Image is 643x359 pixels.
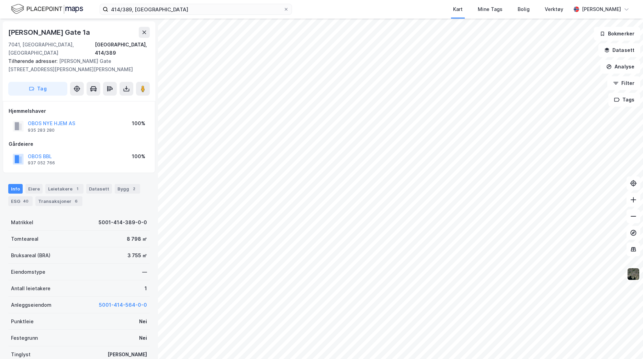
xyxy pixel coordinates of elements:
button: Filter [607,76,640,90]
div: 935 283 280 [28,128,55,133]
div: Mine Tags [478,5,503,13]
div: 100% [132,152,145,161]
div: [GEOGRAPHIC_DATA], 414/389 [95,41,150,57]
button: Tags [608,93,640,107]
div: Festegrunn [11,334,38,342]
div: 7041, [GEOGRAPHIC_DATA], [GEOGRAPHIC_DATA] [8,41,95,57]
div: 937 052 766 [28,160,55,166]
button: Bokmerker [594,27,640,41]
div: [PERSON_NAME] [108,350,147,359]
span: Tilhørende adresser: [8,58,59,64]
div: 8 798 ㎡ [127,235,147,243]
div: 1 [74,185,81,192]
div: Nei [139,334,147,342]
button: Datasett [598,43,640,57]
div: Bruksareal (BRA) [11,251,50,260]
div: Eiendomstype [11,268,45,276]
div: Leietakere [45,184,83,194]
div: [PERSON_NAME] Gate [STREET_ADDRESS][PERSON_NAME][PERSON_NAME] [8,57,144,74]
iframe: Chat Widget [609,326,643,359]
input: Søk på adresse, matrikkel, gårdeiere, leietakere eller personer [108,4,283,14]
div: Info [8,184,23,194]
div: [PERSON_NAME] [582,5,621,13]
button: Analyse [600,60,640,74]
div: Bolig [518,5,530,13]
div: Nei [139,317,147,326]
div: 40 [22,198,30,205]
div: 100% [132,119,145,128]
div: Matrikkel [11,218,33,227]
div: Tomteareal [11,235,38,243]
div: [PERSON_NAME] Gate 1a [8,27,91,38]
div: — [142,268,147,276]
div: Transaksjoner [35,196,82,206]
div: Datasett [86,184,112,194]
div: Tinglyst [11,350,31,359]
div: 6 [73,198,80,205]
img: logo.f888ab2527a4732fd821a326f86c7f29.svg [11,3,83,15]
div: Punktleie [11,317,34,326]
div: Verktøy [545,5,563,13]
div: Gårdeiere [9,140,149,148]
button: Tag [8,82,67,96]
div: 2 [131,185,137,192]
div: ESG [8,196,33,206]
div: Eiere [25,184,43,194]
div: 3 755 ㎡ [127,251,147,260]
img: 9k= [627,268,640,281]
button: 5001-414-564-0-0 [99,301,147,309]
div: Hjemmelshaver [9,107,149,115]
div: Kontrollprogram for chat [609,326,643,359]
div: Anleggseiendom [11,301,52,309]
div: 5001-414-389-0-0 [99,218,147,227]
div: Bygg [115,184,140,194]
div: Antall leietakere [11,284,50,293]
div: 1 [145,284,147,293]
div: Kart [453,5,463,13]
